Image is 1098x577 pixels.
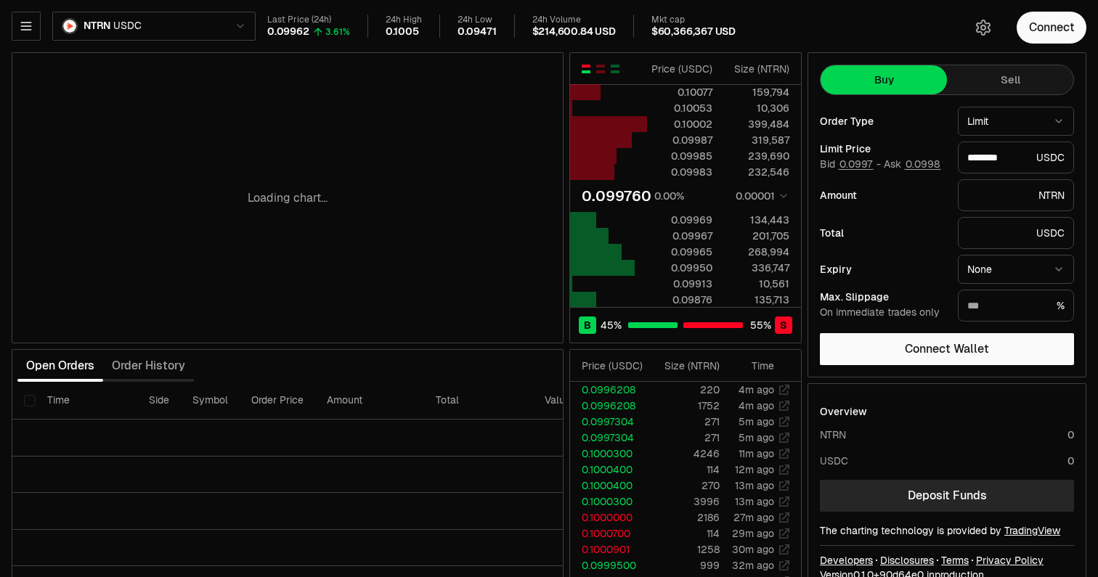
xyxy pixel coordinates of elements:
[532,15,616,25] div: 24h Volume
[820,404,867,419] div: Overview
[648,213,712,227] div: 0.09969
[457,15,497,25] div: 24h Low
[648,510,720,525] td: 2186
[570,462,648,478] td: 0.1000400
[725,133,789,147] div: 319,587
[181,382,240,420] th: Symbol
[820,144,946,154] div: Limit Price
[958,290,1074,322] div: %
[820,333,1074,365] button: Connect Wallet
[651,25,736,38] div: $60,366,367 USD
[1017,12,1086,44] button: Connect
[725,165,789,179] div: 232,546
[24,395,36,406] button: Select all
[648,478,720,494] td: 270
[820,228,946,238] div: Total
[838,158,874,170] button: 0.0997
[739,447,774,460] time: 11m ago
[820,306,946,319] div: On immediate trades only
[884,158,941,171] span: Ask
[725,149,789,163] div: 239,690
[84,20,110,33] span: NTRN
[595,63,606,75] button: Show Sell Orders Only
[648,557,720,573] td: 999
[820,523,1074,538] div: The charting technology is provided by
[958,107,1074,136] button: Limit
[315,382,424,420] th: Amount
[17,351,103,380] button: Open Orders
[725,85,789,99] div: 159,794
[582,186,651,206] div: 0.099760
[648,62,712,76] div: Price ( USDC )
[725,261,789,275] div: 336,747
[648,292,712,307] div: 0.09876
[570,382,648,398] td: 0.0996208
[570,398,648,414] td: 0.0996208
[733,511,774,524] time: 27m ago
[820,116,946,126] div: Order Type
[648,277,712,291] div: 0.09913
[739,383,774,396] time: 4m ago
[820,264,946,274] div: Expiry
[648,494,720,510] td: 3996
[648,85,712,99] div: 0.10077
[725,117,789,131] div: 399,484
[457,25,497,38] div: 0.09471
[725,245,789,259] div: 268,994
[904,158,941,170] button: 0.0998
[648,430,720,446] td: 271
[780,318,787,332] span: S
[248,189,328,207] p: Loading chart...
[648,541,720,557] td: 1258
[584,318,591,332] span: B
[660,359,720,373] div: Size ( NTRN )
[570,510,648,525] td: 0.1000000
[725,62,789,76] div: Size ( NTRN )
[267,25,309,38] div: 0.09962
[648,229,712,243] div: 0.09967
[63,20,76,33] img: NTRN Logo
[739,399,774,412] time: 4m ago
[1067,427,1074,442] div: 0
[750,318,771,332] span: 55 %
[739,431,774,444] time: 5m ago
[267,15,350,25] div: Last Price (24h)
[648,525,720,541] td: 114
[648,382,720,398] td: 220
[958,142,1074,173] div: USDC
[570,541,648,557] td: 0.1000901
[601,318,622,332] span: 45 %
[648,165,712,179] div: 0.09983
[325,26,350,38] div: 3.61%
[947,65,1073,94] button: Sell
[735,479,774,492] time: 13m ago
[821,65,947,94] button: Buy
[532,25,616,38] div: $214,600.84 USD
[739,415,774,428] time: 5m ago
[820,553,873,568] a: Developers
[725,292,789,307] div: 135,713
[648,462,720,478] td: 114
[570,494,648,510] td: 0.1000300
[1067,454,1074,468] div: 0
[103,351,194,380] button: Order History
[941,553,969,568] a: Terms
[735,463,774,476] time: 12m ago
[976,553,1044,568] a: Privacy Policy
[648,414,720,430] td: 271
[648,446,720,462] td: 4246
[570,414,648,430] td: 0.0997304
[609,63,621,75] button: Show Buy Orders Only
[725,101,789,115] div: 10,306
[958,217,1074,249] div: USDC
[820,158,881,171] span: Bid -
[820,454,848,468] div: USDC
[570,430,648,446] td: 0.0997304
[570,525,648,541] td: 0.1000700
[137,382,181,420] th: Side
[36,382,137,420] th: Time
[570,478,648,494] td: 0.1000400
[651,15,736,25] div: Mkt cap
[725,229,789,243] div: 201,705
[580,63,592,75] button: Show Buy and Sell Orders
